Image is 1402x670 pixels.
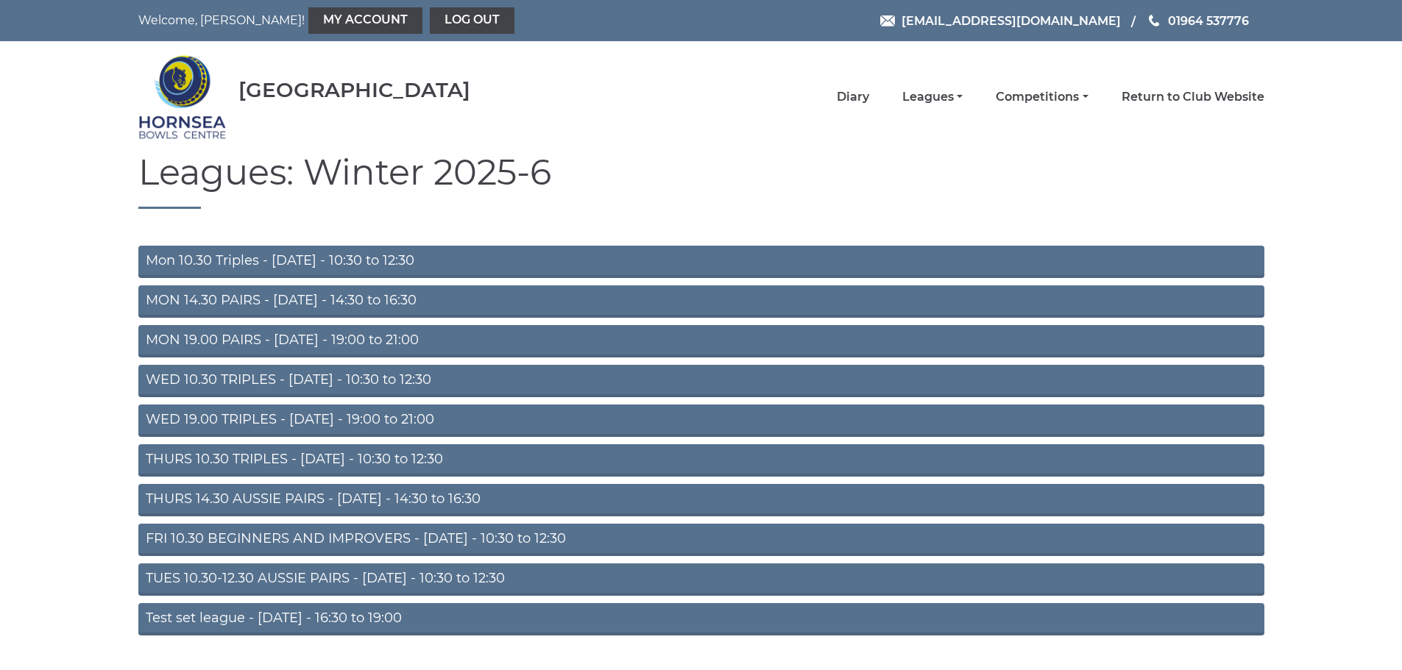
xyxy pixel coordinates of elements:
img: Hornsea Bowls Centre [138,46,227,149]
a: Return to Club Website [1122,89,1264,105]
h1: Leagues: Winter 2025-6 [138,153,1264,209]
a: THURS 14.30 AUSSIE PAIRS - [DATE] - 14:30 to 16:30 [138,484,1264,516]
a: Diary [837,89,869,105]
span: [EMAIL_ADDRESS][DOMAIN_NAME] [902,13,1121,27]
a: Email [EMAIL_ADDRESS][DOMAIN_NAME] [880,12,1121,30]
a: Log out [430,7,514,34]
span: 01964 537776 [1168,13,1249,27]
a: WED 10.30 TRIPLES - [DATE] - 10:30 to 12:30 [138,365,1264,397]
a: Test set league - [DATE] - 16:30 to 19:00 [138,603,1264,635]
a: THURS 10.30 TRIPLES - [DATE] - 10:30 to 12:30 [138,444,1264,477]
a: MON 19.00 PAIRS - [DATE] - 19:00 to 21:00 [138,325,1264,357]
nav: Welcome, [PERSON_NAME]! [138,7,595,34]
a: Phone us 01964 537776 [1147,12,1249,30]
a: Competitions [996,89,1088,105]
img: Phone us [1149,15,1159,26]
a: MON 14.30 PAIRS - [DATE] - 14:30 to 16:30 [138,285,1264,318]
a: TUES 10.30-12.30 AUSSIE PAIRS - [DATE] - 10:30 to 12:30 [138,563,1264,596]
a: Mon 10.30 Triples - [DATE] - 10:30 to 12:30 [138,246,1264,278]
a: FRI 10.30 BEGINNERS AND IMPROVERS - [DATE] - 10:30 to 12:30 [138,524,1264,556]
a: Leagues [902,89,963,105]
div: [GEOGRAPHIC_DATA] [238,79,470,101]
a: My Account [308,7,422,34]
a: WED 19.00 TRIPLES - [DATE] - 19:00 to 21:00 [138,405,1264,437]
img: Email [880,15,895,26]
